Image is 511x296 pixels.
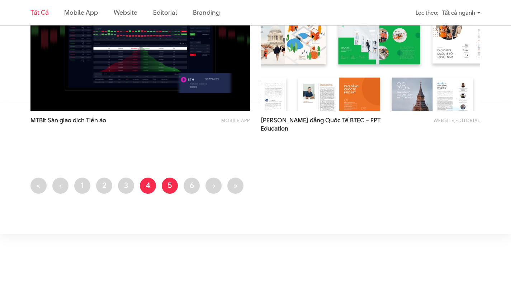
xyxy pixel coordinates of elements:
span: Tế [342,116,349,124]
span: MTBit [30,116,46,124]
span: đẳng [310,116,324,124]
a: Editorial [153,8,177,17]
span: ảo [99,116,106,124]
span: Quốc [325,116,341,124]
a: Website [434,117,454,123]
a: 1 [74,178,90,194]
span: Sàn [48,116,58,124]
div: Lọc theo: [416,6,438,19]
span: » [233,180,238,191]
a: MTBit Sàn giao dịch Tiền ảo [30,116,151,133]
a: [PERSON_NAME] đẳng Quốc Tế BTEC – FPT Education [261,116,382,133]
span: – [366,116,369,124]
span: giao [60,116,71,124]
span: FPT [370,116,380,124]
a: Editorial [455,117,480,123]
a: Website [114,8,137,17]
span: Education [261,124,288,133]
span: › [212,180,215,191]
a: 6 [184,178,200,194]
a: Mobile app [221,117,250,123]
span: « [36,180,41,191]
a: Tất cả [30,8,48,17]
a: Mobile app [64,8,98,17]
div: , [392,116,480,129]
span: BTEC [350,116,364,124]
span: Tiền [86,116,98,124]
a: Branding [193,8,219,17]
a: 5 [162,178,178,194]
a: 2 [96,178,112,194]
div: Tất cả ngành [442,6,481,19]
span: dịch [73,116,85,124]
span: [PERSON_NAME] [261,116,308,124]
span: ‹ [59,180,62,191]
a: 3 [118,178,134,194]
